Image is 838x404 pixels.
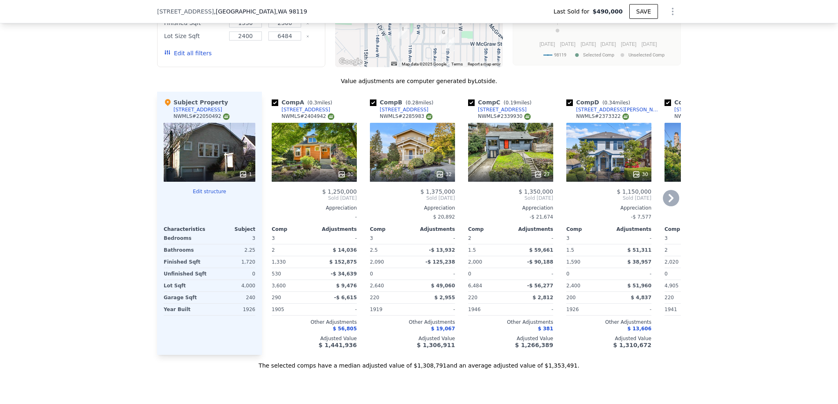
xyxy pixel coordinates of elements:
div: - [414,304,455,315]
div: 2246 12th Ave W [399,25,408,39]
div: Adjustments [412,226,455,232]
span: -$ 34,639 [331,271,357,277]
span: -$ 125,238 [426,259,455,265]
div: Other Adjustments [370,319,455,325]
div: Value adjustments are computer generated by Lotside . [157,77,681,85]
span: $ 59,661 [529,247,553,253]
span: 1,330 [272,259,286,265]
div: 1.5 [468,244,509,256]
a: Terms (opens in new tab) [451,62,463,66]
div: Comp [468,226,511,232]
div: - [610,232,651,244]
span: 0.28 [408,100,419,106]
span: 2 [468,235,471,241]
div: Bathrooms [164,244,208,256]
a: [STREET_ADDRESS] [272,106,330,113]
div: 3 [211,232,255,244]
span: Sold [DATE] [468,195,553,201]
button: Edit all filters [164,49,212,57]
span: Map data ©2025 Google [402,62,446,66]
span: $ 51,311 [627,247,651,253]
div: Comp A [272,98,336,106]
div: - [610,304,651,315]
span: 1,590 [566,259,580,265]
span: -$ 13,932 [429,247,455,253]
span: Sold [DATE] [272,195,357,201]
div: 1905 [272,304,313,315]
span: 0.19 [505,100,516,106]
div: - [414,268,455,280]
span: 3 [665,235,668,241]
div: - [316,304,357,315]
div: 27 [534,170,550,178]
div: 2 [665,244,705,256]
img: NWMLS Logo [426,113,433,120]
span: -$ 21,674 [529,214,553,220]
span: -$ 7,577 [631,214,651,220]
span: $ 20,892 [433,214,455,220]
div: 2 [272,244,313,256]
text: [DATE] [560,41,576,47]
img: NWMLS Logo [328,113,334,120]
span: $ 1,306,911 [417,342,455,348]
span: $ 152,875 [329,259,357,265]
button: Edit structure [164,188,255,195]
div: 1 [239,170,252,178]
text: [DATE] [642,41,657,47]
div: 240 [211,292,255,303]
div: [STREET_ADDRESS][PERSON_NAME] [576,106,661,113]
div: Subject Property [164,98,228,106]
div: 4,000 [211,280,255,291]
div: 806 W Mcgraw St [439,28,448,42]
div: NWMLS # 22050492 [173,113,230,120]
button: Show Options [665,3,681,20]
div: [STREET_ADDRESS] [282,106,330,113]
span: , WA 98119 [276,8,307,15]
div: 1.5 [566,244,607,256]
div: NWMLS # 2285780 [674,113,727,120]
div: - [272,211,357,223]
text: [DATE] [600,41,616,47]
div: Unfinished Sqft [164,268,208,280]
span: [STREET_ADDRESS] [157,7,214,16]
div: Comp E [665,98,728,106]
div: Appreciation [566,205,651,211]
div: Comp [566,226,609,232]
span: 530 [272,271,281,277]
div: Adjustments [314,226,357,232]
span: $ 1,375,000 [420,188,455,195]
a: [STREET_ADDRESS][PERSON_NAME] [566,106,661,113]
a: [STREET_ADDRESS] [468,106,527,113]
a: Report a map error [468,62,500,66]
text: Selected Comp [583,52,614,58]
span: ( miles) [500,100,535,106]
div: Appreciation [468,205,553,211]
span: 2,000 [468,259,482,265]
div: - [512,304,553,315]
span: 3,600 [272,283,286,289]
img: Google [337,56,364,67]
div: - [512,232,553,244]
img: NWMLS Logo [524,113,531,120]
span: $ 49,060 [431,283,455,289]
div: 2.5 [370,244,411,256]
span: $ 14,036 [333,247,357,253]
span: 0 [468,271,471,277]
div: Comp [665,226,707,232]
div: Adjusted Value [370,335,455,342]
div: Comp D [566,98,633,106]
span: 200 [566,295,576,300]
text: [DATE] [581,41,596,47]
span: $ 19,067 [431,326,455,332]
div: The selected comps have a median adjusted value of $1,308,791 and an average adjusted value of $1... [157,355,681,370]
div: 32 [436,170,452,178]
span: Sold [DATE] [370,195,455,201]
img: NWMLS Logo [223,113,230,120]
div: [STREET_ADDRESS] [674,106,723,113]
span: $ 1,441,936 [319,342,357,348]
div: 1946 [468,304,509,315]
div: NWMLS # 2339930 [478,113,531,120]
span: $ 38,957 [627,259,651,265]
span: $ 381 [538,326,553,332]
div: Comp [370,226,412,232]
